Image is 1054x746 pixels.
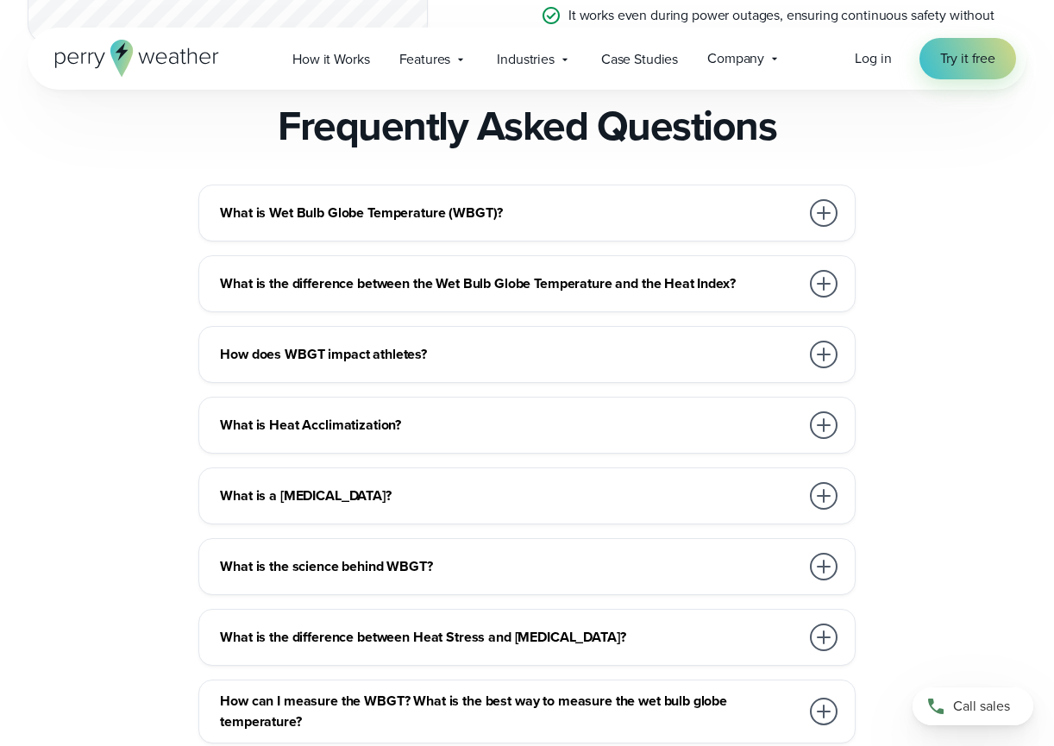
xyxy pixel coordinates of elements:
[220,344,799,365] h3: How does WBGT impact athletes?
[601,49,678,70] span: Case Studies
[707,48,764,69] span: Company
[940,48,995,69] span: Try it free
[278,102,776,150] h2: Frequently Asked Questions
[220,486,799,506] h3: What is a [MEDICAL_DATA]?
[497,49,555,70] span: Industries
[587,41,693,77] a: Case Studies
[220,627,799,648] h3: What is the difference between Heat Stress and [MEDICAL_DATA]?
[292,49,369,70] span: How it Works
[568,5,1026,47] p: It works even during power outages, ensuring continuous safety without needing a direct power sou...
[220,415,799,436] h3: What is Heat Acclimatization?
[953,696,1010,717] span: Call sales
[913,687,1033,725] a: Call sales
[220,691,799,732] h3: How can I measure the WBGT? What is the best way to measure the wet bulb globe temperature?
[919,38,1016,79] a: Try it free
[220,556,799,577] h3: What is the science behind WBGT?
[855,48,891,68] span: Log in
[220,203,799,223] h3: What is Wet Bulb Globe Temperature (WBGT)?
[278,41,384,77] a: How it Works
[220,273,799,294] h3: What is the difference between the Wet Bulb Globe Temperature and the Heat Index?
[855,48,891,69] a: Log in
[399,49,451,70] span: Features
